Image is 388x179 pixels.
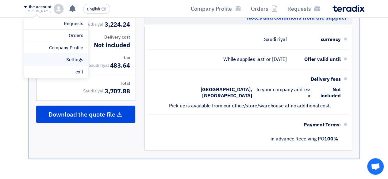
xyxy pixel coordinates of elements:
[49,44,83,51] font: Company Profile
[311,76,341,83] font: Delivery fees
[251,5,268,13] font: Orders
[266,56,271,63] font: or
[83,21,103,28] font: Saudi riyal
[191,5,232,13] font: Company Profile
[104,34,130,40] font: Delivery cost
[105,87,130,96] font: 3,707.88
[246,2,282,16] a: Orders
[367,158,384,175] div: Open chat
[83,88,103,94] font: Saudi riyal
[83,4,110,14] button: English
[110,61,130,70] font: 483.64
[321,36,340,43] font: currency
[120,80,130,87] font: Total
[54,4,63,14] img: profile_test.png
[304,56,340,63] font: Offer valid until
[320,86,340,99] font: Not included
[29,56,83,63] a: Settings
[271,135,324,143] font: in advance Receiving PO
[29,4,52,10] font: the account
[75,69,83,75] font: exit
[169,102,331,110] font: Pick up is available from our office/store/warehouse at no additional cost.
[69,32,83,39] font: Orders
[324,135,338,143] font: 100%
[282,2,325,16] a: Requests
[29,20,83,27] a: Requests
[105,20,130,29] font: 3,224.24
[94,40,130,50] font: Not included
[332,5,364,12] img: Teradix logo
[87,6,100,12] font: English
[304,121,341,129] font: Payment Terms:
[255,86,312,99] font: To your company address in
[66,56,83,63] font: Settings
[124,54,130,61] font: tax
[64,20,83,27] font: Requests
[264,36,287,43] font: Saudi riyal
[287,5,311,13] font: Requests
[272,56,286,63] font: [DATE]
[29,32,83,39] a: Orders
[25,9,52,14] font: [PERSON_NAME]
[89,62,109,69] font: Saudi riyal
[223,56,264,63] font: While supplies last
[48,110,115,119] font: Download the quote file
[201,86,252,99] font: [GEOGRAPHIC_DATA], [GEOGRAPHIC_DATA]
